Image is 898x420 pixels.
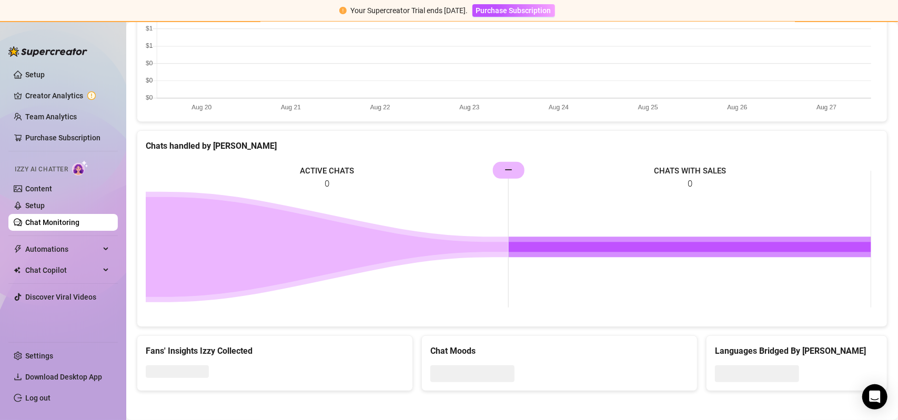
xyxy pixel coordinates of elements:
span: exclamation-circle [339,7,347,14]
span: Download Desktop App [25,373,102,381]
img: Chat Copilot [14,267,21,274]
a: Creator Analytics exclamation-circle [25,87,109,104]
span: Automations [25,241,100,258]
div: Chat Moods [430,344,689,357]
img: logo-BBDzfeDw.svg [8,46,87,57]
a: Purchase Subscription [472,6,555,15]
span: thunderbolt [14,245,22,253]
a: Content [25,185,52,193]
span: Chat Copilot [25,262,100,279]
a: Chat Monitoring [25,218,79,227]
a: Team Analytics [25,112,77,121]
div: Languages Bridged By [PERSON_NAME] [715,344,879,357]
span: Purchase Subscription [476,6,551,15]
a: Setup [25,201,45,210]
a: Discover Viral Videos [25,293,96,301]
a: Purchase Subscription [25,134,100,142]
a: Setup [25,70,45,79]
div: Fans' Insights Izzy Collected [146,344,404,357]
span: Your Supercreator Trial ends [DATE]. [351,6,468,15]
a: Settings [25,352,53,360]
button: Purchase Subscription [472,4,555,17]
img: AI Chatter [72,160,88,176]
div: Open Intercom Messenger [862,384,887,409]
a: Log out [25,394,51,402]
span: download [14,373,22,381]
span: Izzy AI Chatter [15,165,68,175]
div: Chats handled by [PERSON_NAME] [146,139,879,152]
